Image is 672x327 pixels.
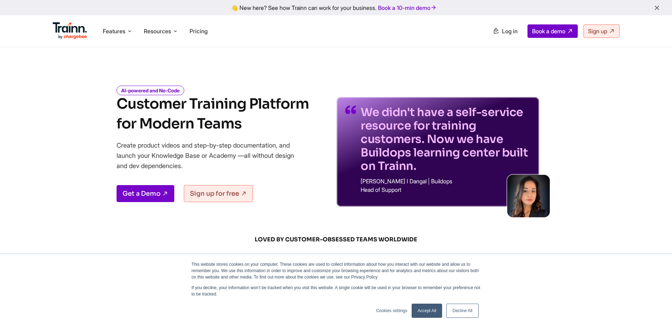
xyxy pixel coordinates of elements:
[361,178,531,184] p: [PERSON_NAME] I Dangal | Buildops
[53,22,87,39] img: Trainn Logo
[583,24,620,38] a: Sign up
[377,3,438,13] a: Book a 10-min demo
[117,185,174,202] a: Get a Demo
[117,86,184,95] i: AI-powered and No-Code
[144,27,171,35] span: Resources
[345,105,356,114] img: quotes-purple.41a7099.svg
[532,28,565,35] span: Book a demo
[446,304,478,318] a: Decline All
[117,140,304,171] p: Create product videos and step-by-step documentation, and launch your Knowledge Base or Academy —...
[192,261,481,280] p: This website stores cookies on your computer. These cookies are used to collect information about...
[117,94,309,134] h1: Customer Training Platform for Modern Teams
[502,28,518,35] span: Log in
[184,185,253,202] a: Sign up for free
[507,175,550,217] img: sabina-buildops.d2e8138.png
[190,28,208,35] a: Pricing
[527,24,578,38] a: Book a demo
[166,236,506,243] span: LOVED BY CUSTOMER-OBSESSED TEAMS WORLDWIDE
[361,187,531,193] p: Head of Support
[412,304,442,318] a: Accept All
[489,25,522,38] a: Log in
[588,28,607,35] span: Sign up
[4,4,668,11] div: 👋 New here? See how Trainn can work for your business.
[361,105,531,173] p: We didn't have a self-service resource for training customers. Now we have Buildops learning cent...
[192,285,481,297] p: If you decline, your information won’t be tracked when you visit this website. A single cookie wi...
[376,308,407,314] a: Cookies settings
[103,27,125,35] span: Features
